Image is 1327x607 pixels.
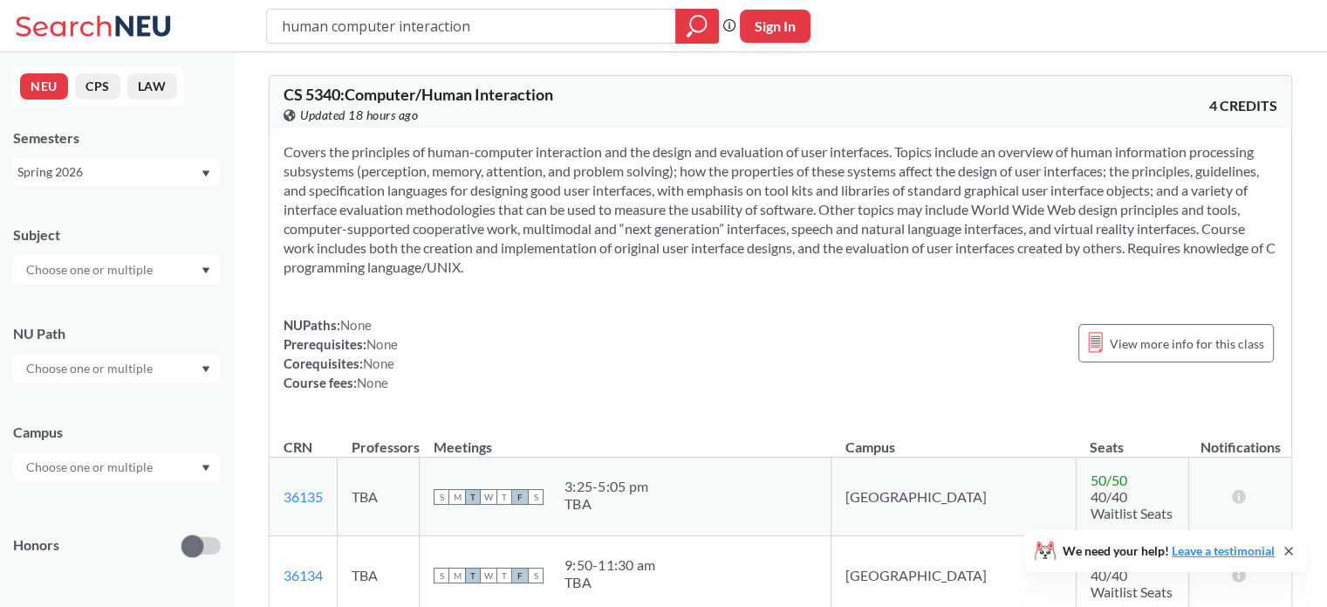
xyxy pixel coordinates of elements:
[528,568,544,583] span: S
[675,9,719,44] div: magnifying glass
[13,324,221,343] div: NU Path
[831,420,1077,458] th: Campus
[202,366,210,373] svg: Dropdown arrow
[280,11,663,41] input: Class, professor, course number, "phrase"
[13,255,221,285] div: Dropdown arrow
[13,535,59,555] p: Honors
[1091,567,1173,600] span: 40/40 Waitlist Seats
[338,420,420,458] th: Professors
[465,489,481,505] span: T
[363,355,394,371] span: None
[20,73,68,100] button: NEU
[564,478,648,495] div: 3:25 - 5:05 pm
[340,317,372,333] span: None
[284,438,312,457] div: CRN
[564,495,648,513] div: TBA
[284,567,323,583] a: 36134
[449,568,465,583] span: M
[202,170,210,177] svg: Dropdown arrow
[17,358,164,379] input: Choose one or multiple
[202,267,210,274] svg: Dropdown arrow
[512,568,528,583] span: F
[1209,96,1277,115] span: 4 CREDITS
[1091,488,1173,521] span: 40/40 Waitlist Seats
[17,259,164,280] input: Choose one or multiple
[13,158,221,186] div: Spring 2026Dropdown arrow
[1172,543,1275,558] a: Leave a testimonial
[17,457,164,478] input: Choose one or multiple
[512,489,528,505] span: F
[338,458,420,536] td: TBA
[481,568,496,583] span: W
[420,420,831,458] th: Meetings
[13,354,221,383] div: Dropdown arrow
[481,489,496,505] span: W
[366,336,398,352] span: None
[434,489,449,505] span: S
[202,465,210,472] svg: Dropdown arrow
[1110,333,1264,355] span: View more info for this class
[1076,420,1189,458] th: Seats
[740,10,811,43] button: Sign In
[13,225,221,245] div: Subject
[75,73,120,100] button: CPS
[528,489,544,505] span: S
[496,489,512,505] span: T
[357,375,388,390] span: None
[564,574,655,591] div: TBA
[13,423,221,442] div: Campus
[496,568,512,583] span: T
[465,568,481,583] span: T
[13,452,221,482] div: Dropdown arrow
[434,568,449,583] span: S
[284,142,1277,277] section: Covers the principles of human-computer interaction and the design and evaluation of user interfa...
[449,489,465,505] span: M
[284,488,323,505] a: 36135
[13,128,221,148] div: Semesters
[564,556,655,574] div: 9:50 - 11:30 am
[17,162,200,182] div: Spring 2026
[284,85,553,104] span: CS 5340 : Computer/Human Interaction
[127,73,177,100] button: LAW
[831,458,1077,536] td: [GEOGRAPHIC_DATA]
[300,106,418,125] span: Updated 18 hours ago
[687,14,708,38] svg: magnifying glass
[284,315,398,392] div: NUPaths: Prerequisites: Corequisites: Course fees:
[1091,472,1127,488] span: 50 / 50
[1189,420,1291,458] th: Notifications
[1063,545,1275,557] span: We need your help!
